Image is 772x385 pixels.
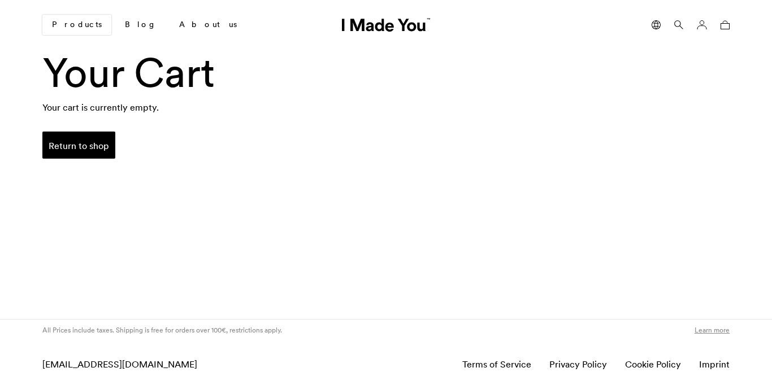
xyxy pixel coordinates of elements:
[170,15,246,34] a: About us
[42,358,197,370] a: [EMAIL_ADDRESS][DOMAIN_NAME]
[42,132,115,159] a: Return to shop
[699,358,730,370] a: Imprint
[42,325,282,335] p: All Prices include taxes. Shipping is free for orders over 100€, restrictions apply.
[42,15,111,35] a: Products
[42,101,730,113] p: Your cart is currently empty.
[625,358,681,370] a: Cookie Policy
[549,358,607,370] a: Privacy Policy
[462,358,531,370] a: Terms of Service
[42,50,215,95] h1: Your Cart
[116,15,166,34] a: Blog
[695,325,730,335] a: Learn more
